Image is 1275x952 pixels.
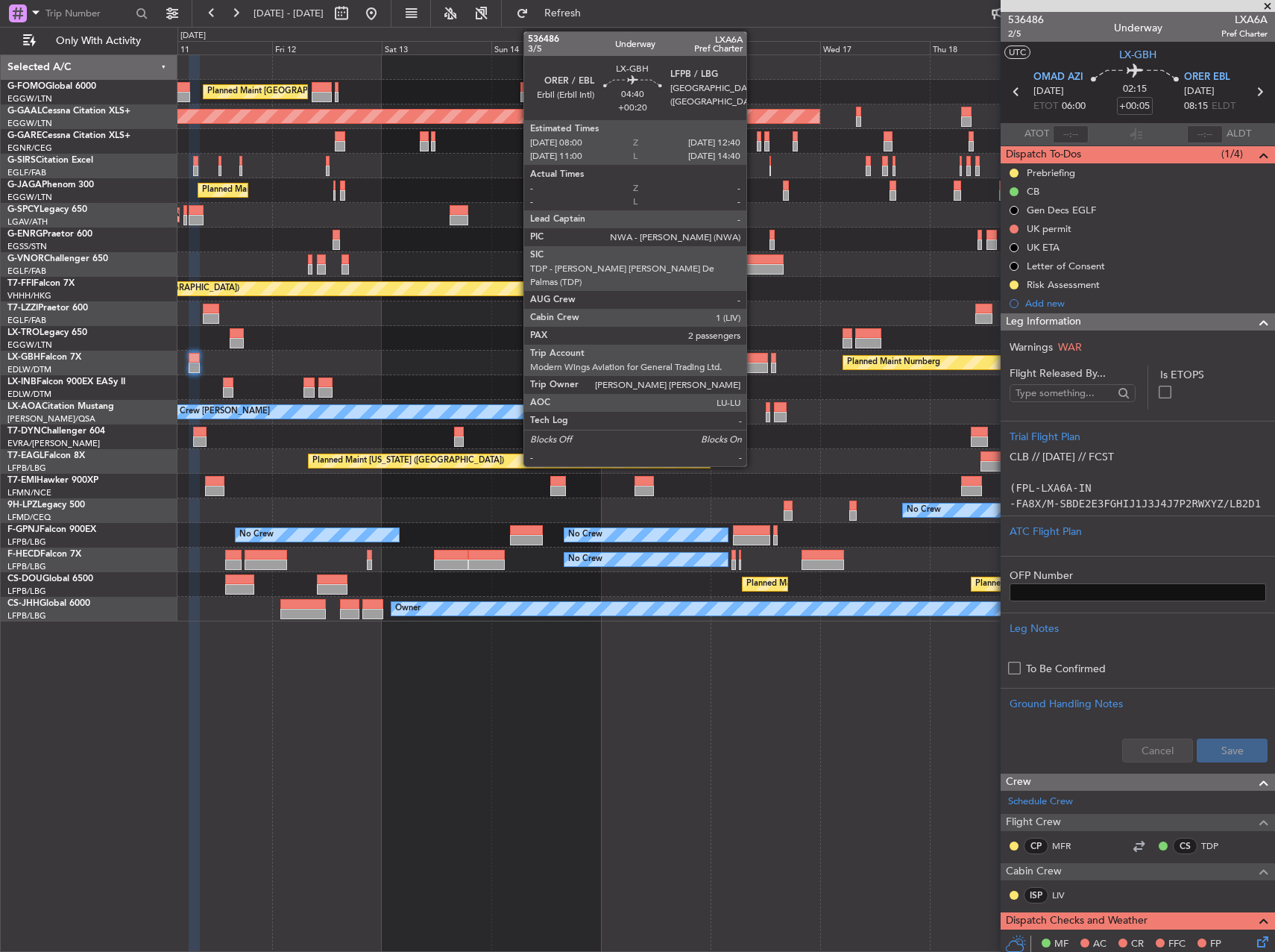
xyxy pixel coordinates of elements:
a: [PERSON_NAME]/QSA [7,413,95,425]
div: Planned Maint [GEOGRAPHIC_DATA] ([GEOGRAPHIC_DATA]) [207,81,442,103]
span: G-VNOR [7,254,44,263]
button: UTC [1004,46,1030,59]
div: Mon 15 [601,41,711,54]
span: ETOT [1033,99,1058,114]
span: FP [1210,937,1221,952]
a: LFPB/LBG [7,586,46,597]
div: No Crew [239,524,274,546]
div: Risk Assessment [1027,278,1100,291]
span: 536486 [1008,12,1044,28]
div: Planned Maint Nurnberg [847,351,940,374]
span: Dispatch To-Dos [1006,146,1081,163]
a: LX-INBFalcon 900EX EASy II [7,378,125,386]
div: ISP [1024,887,1048,904]
span: [DATE] [1184,84,1215,99]
a: VHHH/HKG [7,290,51,301]
div: UK ETA [1027,241,1060,254]
span: G-SIRS [7,156,36,165]
a: LFPB/LBG [7,561,46,572]
span: G-FOMO [7,82,45,91]
span: WAR [1058,340,1082,354]
span: G-GAAL [7,107,42,116]
span: AC [1093,937,1106,952]
a: LFPB/LBG [7,463,46,474]
div: Prebriefing [1027,166,1075,179]
div: No Crew [907,499,941,522]
span: LX-GBH [7,353,40,362]
span: Refresh [532,8,594,19]
span: G-ENRG [7,230,42,239]
div: Thu 11 [162,41,271,54]
span: LX-INB [7,378,37,386]
label: To Be Confirmed [1026,661,1106,677]
div: No Crew [568,524,602,546]
a: EDLW/DTM [7,389,51,400]
span: 02:15 [1123,82,1147,97]
span: T7-LZZI [7,304,38,313]
label: OFP Number [1010,568,1266,583]
a: G-VNORChallenger 650 [7,254,108,263]
a: LX-AOACitation Mustang [7,402,114,411]
span: F-HECD [7,550,40,559]
span: Dispatch Checks and Weather [1006,912,1147,930]
div: Thu 18 [930,41,1039,54]
span: CS-DOU [7,574,42,583]
div: CP [1024,838,1048,854]
span: T7-EAGL [7,451,44,460]
div: Fri 12 [272,41,382,54]
a: EGGW/LTN [7,93,52,104]
a: MFR [1052,839,1086,853]
span: LX-TRO [7,328,40,337]
div: Letter of Consent [1027,260,1105,272]
input: Type something... [1016,382,1113,404]
a: CS-DOUGlobal 6500 [7,574,93,583]
a: LIV [1052,889,1086,902]
span: Crew [1006,774,1031,791]
span: 9H-LPZ [7,501,37,510]
span: 08:15 [1184,99,1208,114]
div: Planned Maint [GEOGRAPHIC_DATA] ([GEOGRAPHIC_DATA]) [202,179,437,201]
span: 2/5 [1008,28,1044,40]
span: (1/4) [1221,146,1243,162]
a: EGGW/LTN [7,339,52,351]
div: No Crew [568,548,602,571]
span: CR [1131,937,1144,952]
a: F-HECDFalcon 7X [7,550,81,559]
code: -FA8X/M-SBDE2E3FGHIJ1J3J4J7P2RWXYZ/LB2D1 [1010,498,1261,510]
span: ORER EBL [1184,70,1230,85]
div: Owner [395,598,421,620]
span: LXA6A [1221,12,1268,28]
a: T7-LZZIPraetor 600 [7,304,88,313]
span: Only With Activity [39,36,157,46]
a: Schedule Crew [1008,795,1073,809]
a: CS-JHHGlobal 6000 [7,599,90,608]
a: LFPB/LBG [7,536,46,548]
div: Leg Notes [1010,621,1266,636]
div: UK permit [1027,222,1071,235]
a: TDP [1201,839,1235,853]
a: EGGW/LTN [7,118,52,129]
a: LFPB/LBG [7,610,46,621]
span: Flight Released By... [1010,366,1136,381]
a: T7-EAGLFalcon 8X [7,451,85,460]
div: Gen Decs EGLF [1027,204,1096,216]
a: G-GARECessna Citation XLS+ [7,131,130,140]
span: T7-EMI [7,476,37,485]
span: G-GARE [7,131,42,140]
span: LX-AOA [7,402,42,411]
a: LX-GBHFalcon 7X [7,353,81,362]
a: LX-TROLegacy 650 [7,328,87,337]
label: Is ETOPS [1160,367,1266,383]
a: G-GAALCessna Citation XLS+ [7,107,130,116]
a: G-SIRSCitation Excel [7,156,93,165]
span: T7-DYN [7,427,41,436]
div: Warnings [1001,339,1275,355]
a: T7-EMIHawker 900XP [7,476,98,485]
a: G-SPCYLegacy 650 [7,205,87,214]
span: CS-JHH [7,599,40,608]
a: T7-FFIFalcon 7X [7,279,75,288]
span: G-JAGA [7,181,42,190]
div: Sat 13 [382,41,491,54]
div: Sun 14 [491,41,601,54]
div: No Crew [PERSON_NAME] [166,401,270,423]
